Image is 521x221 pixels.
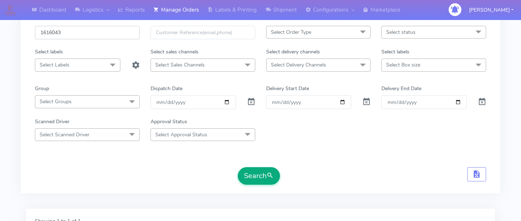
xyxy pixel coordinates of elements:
[386,29,416,36] span: Select status
[35,118,69,125] label: Scanned Driver
[266,48,320,56] label: Select delivery channels
[35,48,63,56] label: Select labels
[155,131,207,138] span: Select Approval Status
[381,85,421,92] label: Delivery End Date
[40,131,89,138] span: Select Scanned Driver
[151,85,183,92] label: Dispatch Date
[155,61,205,68] span: Select Sales Channels
[271,29,311,36] span: Select Order Type
[35,26,140,39] input: Order Id
[266,85,309,92] label: Delivery Start Date
[271,61,326,68] span: Select Delivery Channels
[151,48,199,56] label: Select sales channels
[381,48,409,56] label: Select labels
[35,85,49,92] label: Group
[40,98,72,105] span: Select Groups
[464,3,519,17] button: [PERSON_NAME]
[151,118,187,125] label: Approval Status
[151,26,255,39] input: Customer Reference(email,phone)
[238,167,280,185] button: Search
[386,61,420,68] span: Select Box size
[40,61,69,68] span: Select Labels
